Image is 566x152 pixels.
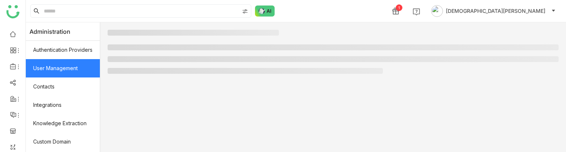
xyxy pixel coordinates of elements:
[396,4,402,11] div: 1
[255,6,275,17] img: ask-buddy-normal.svg
[26,96,100,114] a: Integrations
[26,41,100,59] a: Authentication Providers
[430,5,557,17] button: [DEMOGRAPHIC_DATA][PERSON_NAME]
[413,8,420,15] img: help.svg
[26,77,100,96] a: Contacts
[26,59,100,77] a: User Management
[446,7,545,15] span: [DEMOGRAPHIC_DATA][PERSON_NAME]
[6,5,20,18] img: logo
[26,133,100,151] a: Custom Domain
[26,114,100,133] a: Knowledge Extraction
[29,22,70,41] span: Administration
[242,8,248,14] img: search-type.svg
[431,5,443,17] img: avatar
